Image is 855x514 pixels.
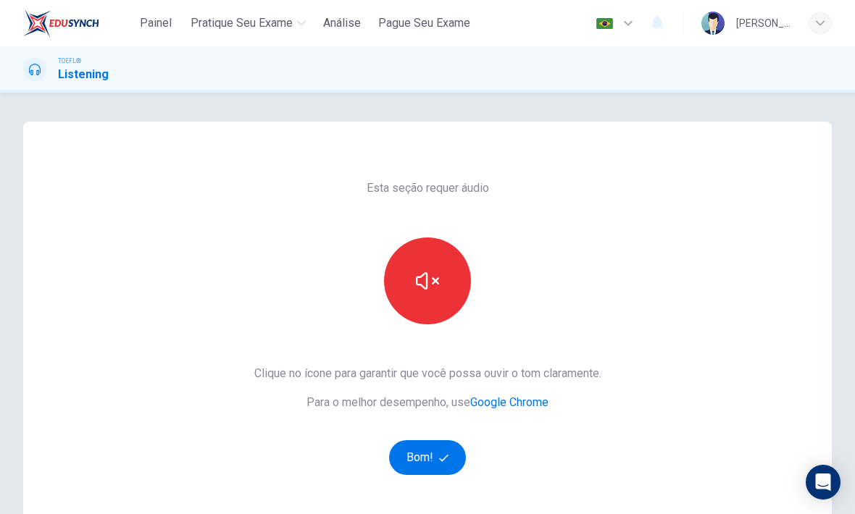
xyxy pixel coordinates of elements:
[736,14,791,32] div: [PERSON_NAME]
[378,14,470,32] span: Pague Seu Exame
[372,10,476,36] button: Pague Seu Exame
[367,180,489,197] span: Esta seção requer áudio
[317,10,367,36] button: Análise
[133,10,179,36] button: Painel
[701,12,725,35] img: Profile picture
[58,66,109,83] h1: Listening
[389,440,467,475] button: Bom!
[323,14,361,32] span: Análise
[254,394,601,411] span: Para o melhor desempenho, use
[23,9,99,38] img: EduSynch logo
[58,56,81,66] span: TOEFL®
[254,365,601,382] span: Clique no ícone para garantir que você possa ouvir o tom claramente.
[140,14,172,32] span: Painel
[596,18,614,29] img: pt
[23,9,133,38] a: EduSynch logo
[470,395,549,409] a: Google Chrome
[806,465,841,500] div: Open Intercom Messenger
[191,14,293,32] span: Pratique seu exame
[185,10,312,36] button: Pratique seu exame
